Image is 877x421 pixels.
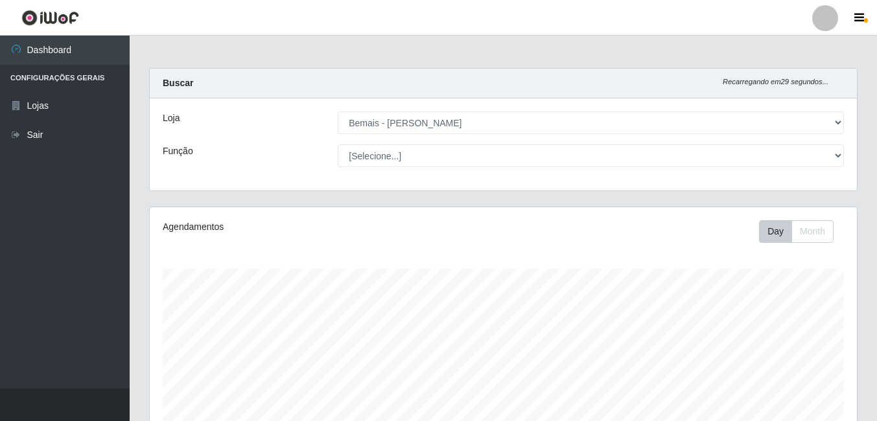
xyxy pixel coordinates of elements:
[759,220,792,243] button: Day
[163,220,435,234] div: Agendamentos
[759,220,834,243] div: First group
[163,111,180,125] label: Loja
[163,78,193,88] strong: Buscar
[791,220,834,243] button: Month
[723,78,828,85] i: Recarregando em 29 segundos...
[759,220,844,243] div: Toolbar with button groups
[163,144,193,158] label: Função
[21,10,79,26] img: CoreUI Logo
